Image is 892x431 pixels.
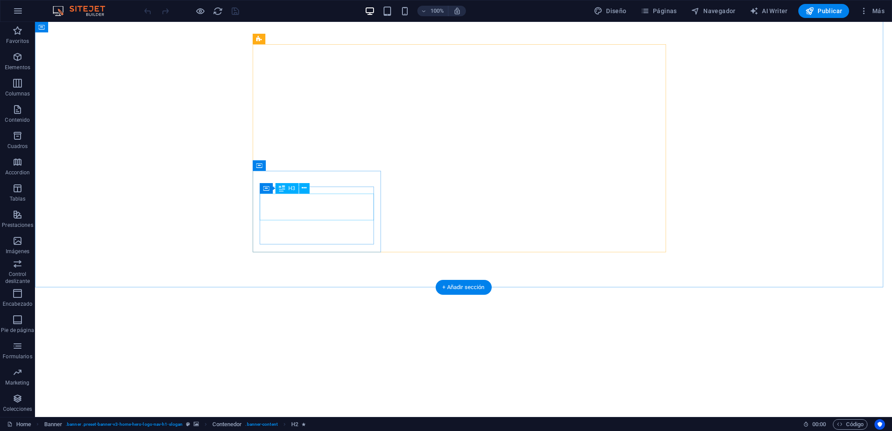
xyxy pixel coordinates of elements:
[1,327,34,334] p: Pie de página
[3,300,32,307] p: Encabezado
[590,4,630,18] button: Diseño
[212,419,242,430] span: Haz clic para seleccionar y doble clic para editar
[641,7,677,15] span: Páginas
[5,64,30,71] p: Elementos
[66,419,183,430] span: . banner .preset-banner-v3-home-hero-logo-nav-h1-slogan
[837,419,864,430] span: Código
[44,419,63,430] span: Haz clic para seleccionar y doble clic para editar
[6,248,29,255] p: Imágenes
[7,143,28,150] p: Cuadros
[6,38,29,45] p: Favoritos
[5,379,29,386] p: Marketing
[750,7,788,15] span: AI Writer
[291,419,298,430] span: Haz clic para seleccionar y doble clic para editar
[818,421,820,427] span: :
[3,353,32,360] p: Formularios
[212,6,223,16] button: reload
[417,6,448,16] button: 100%
[289,186,295,191] span: H3
[435,280,491,295] div: + Añadir sección
[194,422,199,427] i: Este elemento contiene un fondo
[691,7,736,15] span: Navegador
[874,419,885,430] button: Usercentrics
[245,419,277,430] span: . banner-content
[7,419,31,430] a: Haz clic para cancelar la selección y doble clic para abrir páginas
[213,6,223,16] i: Volver a cargar página
[186,422,190,427] i: Este elemento es un preajuste personalizable
[803,419,826,430] h6: Tiempo de la sesión
[195,6,205,16] button: Haz clic para salir del modo de previsualización y seguir editando
[430,6,444,16] h6: 100%
[5,169,30,176] p: Accordion
[302,422,306,427] i: El elemento contiene una animación
[453,7,461,15] i: Al redimensionar, ajustar el nivel de zoom automáticamente para ajustarse al dispositivo elegido.
[3,406,32,413] p: Colecciones
[860,7,885,15] span: Más
[5,90,30,97] p: Columnas
[856,4,888,18] button: Más
[2,222,33,229] p: Prestaciones
[594,7,627,15] span: Diseño
[10,195,26,202] p: Tablas
[688,4,739,18] button: Navegador
[637,4,680,18] button: Páginas
[805,7,843,15] span: Publicar
[798,4,850,18] button: Publicar
[5,117,30,124] p: Contenido
[833,419,867,430] button: Código
[590,4,630,18] div: Diseño (Ctrl+Alt+Y)
[746,4,791,18] button: AI Writer
[50,6,116,16] img: Editor Logo
[812,419,826,430] span: 00 00
[44,419,306,430] nav: breadcrumb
